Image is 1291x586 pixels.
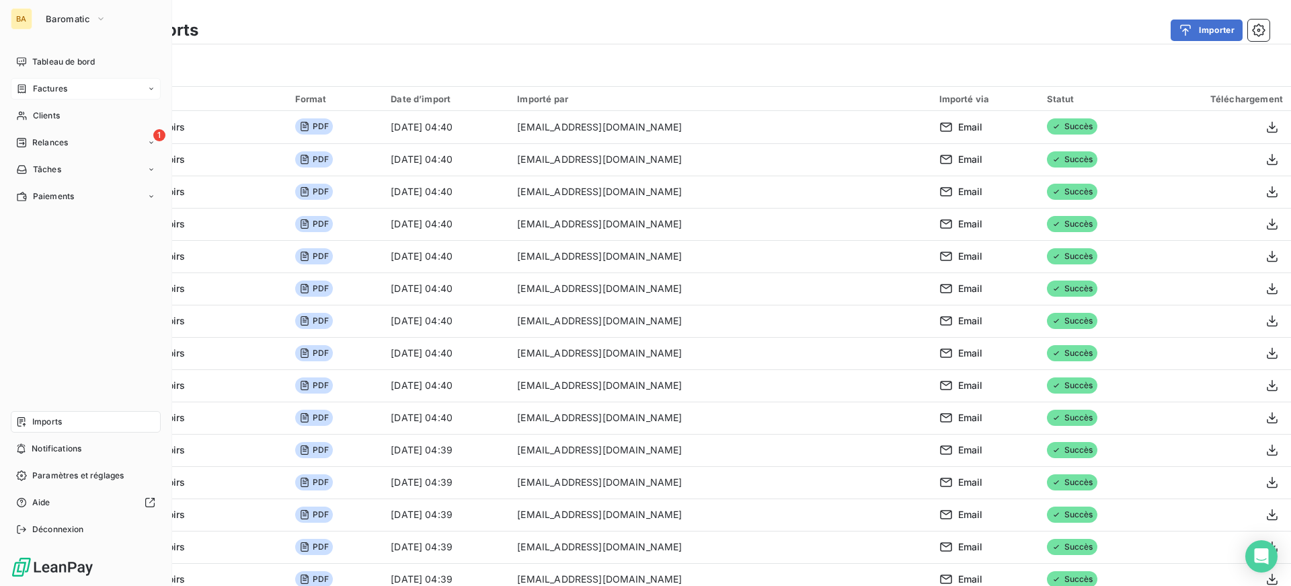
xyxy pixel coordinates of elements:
span: Email [958,346,983,360]
div: Format [295,94,375,104]
span: Factures [33,83,67,95]
td: [DATE] 04:40 [383,176,509,208]
span: Paiements [33,190,74,203]
td: [EMAIL_ADDRESS][DOMAIN_NAME] [509,466,931,499]
div: Importé via [939,94,1031,104]
span: Email [958,573,983,586]
td: [EMAIL_ADDRESS][DOMAIN_NAME] [509,305,931,337]
span: PDF [295,345,333,361]
td: [EMAIL_ADDRESS][DOMAIN_NAME] [509,499,931,531]
td: [DATE] 04:40 [383,143,509,176]
span: Imports [32,416,62,428]
span: Succès [1047,442,1097,458]
span: Tableau de bord [32,56,95,68]
td: [DATE] 04:40 [383,402,509,434]
span: Clients [33,110,60,122]
div: Date d’import [391,94,501,104]
button: Importer [1171,20,1243,41]
span: Succès [1047,539,1097,555]
span: Email [958,282,983,295]
div: Statut [1047,94,1139,104]
span: Email [958,476,983,489]
span: Succès [1047,281,1097,297]
span: PDF [295,281,333,297]
span: Email [958,120,983,134]
span: PDF [295,539,333,555]
span: Succès [1047,474,1097,490]
td: [EMAIL_ADDRESS][DOMAIN_NAME] [509,176,931,208]
span: Email [958,443,983,457]
span: PDF [295,410,333,426]
span: Email [958,508,983,521]
td: [DATE] 04:39 [383,466,509,499]
td: [EMAIL_ADDRESS][DOMAIN_NAME] [509,531,931,563]
span: PDF [295,474,333,490]
span: Succès [1047,345,1097,361]
td: [EMAIL_ADDRESS][DOMAIN_NAME] [509,272,931,305]
td: [DATE] 04:39 [383,499,509,531]
span: PDF [295,151,333,168]
span: PDF [295,216,333,232]
span: Email [958,250,983,263]
span: Baromatic [46,13,90,24]
span: Email [958,185,983,198]
td: [EMAIL_ADDRESS][DOMAIN_NAME] [509,337,931,369]
span: PDF [295,118,333,135]
td: [DATE] 04:40 [383,208,509,240]
td: [EMAIL_ADDRESS][DOMAIN_NAME] [509,208,931,240]
span: Email [958,411,983,425]
span: PDF [295,377,333,394]
td: [EMAIL_ADDRESS][DOMAIN_NAME] [509,402,931,434]
td: [DATE] 04:39 [383,434,509,466]
td: [DATE] 04:39 [383,531,509,563]
td: [DATE] 04:40 [383,369,509,402]
span: Déconnexion [32,523,84,536]
td: [EMAIL_ADDRESS][DOMAIN_NAME] [509,434,931,466]
span: Email [958,217,983,231]
span: Succès [1047,216,1097,232]
span: Succès [1047,313,1097,329]
span: Succès [1047,410,1097,426]
td: [EMAIL_ADDRESS][DOMAIN_NAME] [509,369,931,402]
div: Importé par [517,94,923,104]
span: Aide [32,497,50,509]
span: Tâches [33,163,61,176]
td: [DATE] 04:40 [383,111,509,143]
span: PDF [295,184,333,200]
a: Aide [11,492,161,513]
td: [DATE] 04:40 [383,272,509,305]
td: [EMAIL_ADDRESS][DOMAIN_NAME] [509,143,931,176]
span: PDF [295,507,333,523]
span: Email [958,314,983,328]
span: Email [958,540,983,554]
span: Succès [1047,118,1097,135]
span: Notifications [32,443,81,455]
div: Téléchargement [1155,94,1283,104]
div: Open Intercom Messenger [1245,540,1278,573]
span: Email [958,153,983,166]
span: 1 [153,129,165,141]
span: PDF [295,313,333,329]
span: Succès [1047,184,1097,200]
span: Succès [1047,248,1097,264]
td: [DATE] 04:40 [383,240,509,272]
span: Succès [1047,507,1097,523]
span: Succès [1047,377,1097,394]
div: BA [11,8,32,30]
span: Relances [32,137,68,149]
span: Succès [1047,151,1097,168]
td: [DATE] 04:40 [383,305,509,337]
span: Paramètres et réglages [32,470,124,482]
span: PDF [295,442,333,458]
td: [EMAIL_ADDRESS][DOMAIN_NAME] [509,111,931,143]
span: PDF [295,248,333,264]
img: Logo LeanPay [11,556,94,578]
td: [DATE] 04:40 [383,337,509,369]
td: [EMAIL_ADDRESS][DOMAIN_NAME] [509,240,931,272]
span: Email [958,379,983,392]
